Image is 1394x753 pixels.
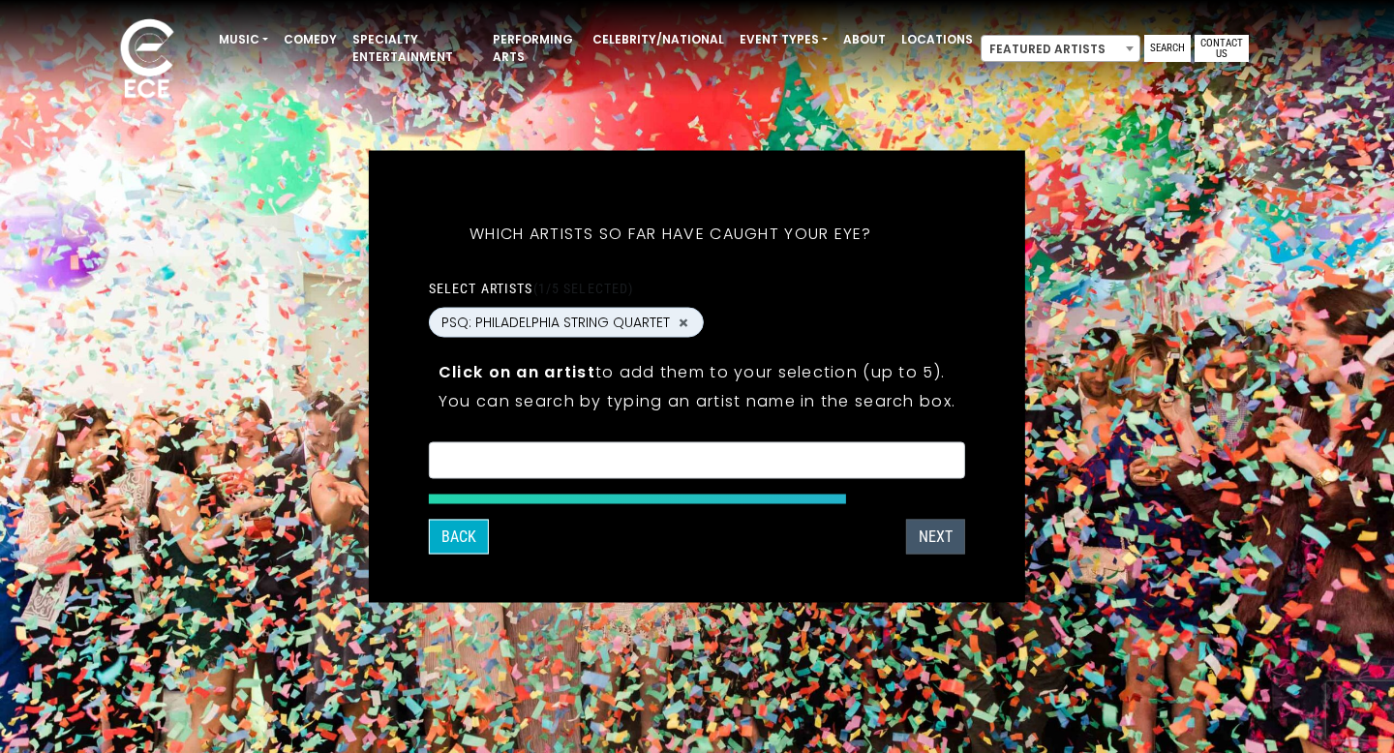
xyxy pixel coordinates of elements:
a: Performing Arts [485,23,585,74]
a: Music [211,23,276,56]
a: Locations [894,23,981,56]
a: Search [1144,35,1191,62]
p: to add them to your selection (up to 5). [439,360,955,384]
button: Next [906,520,965,555]
strong: Click on an artist [439,361,595,383]
a: About [835,23,894,56]
p: You can search by typing an artist name in the search box. [439,389,955,413]
a: Specialty Entertainment [345,23,485,74]
textarea: Search [441,455,953,472]
button: Remove PSQ: PHILADELPHIA STRING QUARTET [676,314,691,331]
img: ece_new_logo_whitev2-1.png [99,14,196,107]
a: Event Types [732,23,835,56]
a: Contact Us [1195,35,1249,62]
h5: Which artists so far have caught your eye? [429,199,913,269]
label: Select artists [429,280,633,297]
button: Back [429,520,489,555]
span: Featured Artists [982,36,1139,63]
a: Comedy [276,23,345,56]
span: Featured Artists [981,35,1140,62]
span: (1/5 selected) [533,281,634,296]
a: Celebrity/National [585,23,732,56]
span: PSQ: PHILADELPHIA STRING QUARTET [441,313,670,333]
